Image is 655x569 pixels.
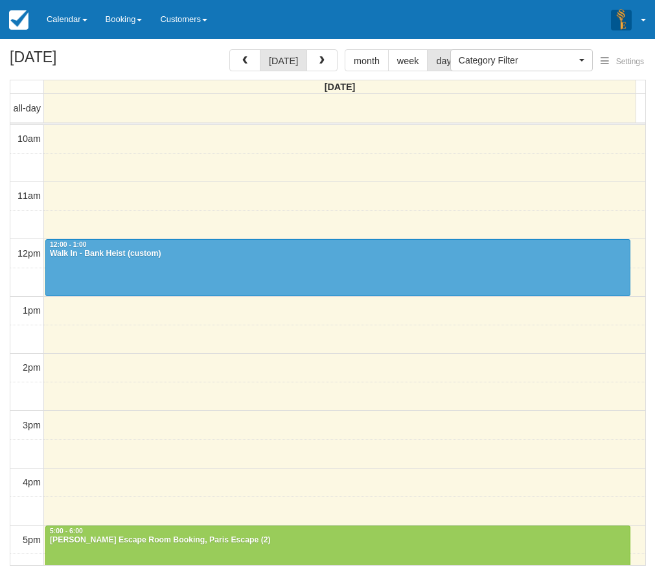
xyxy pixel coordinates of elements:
[50,528,83,535] span: 5:00 - 6:00
[450,49,593,71] button: Category Filter
[260,49,307,71] button: [DATE]
[459,54,576,67] span: Category Filter
[23,305,41,316] span: 1pm
[23,362,41,373] span: 2pm
[17,134,41,144] span: 10am
[345,49,389,71] button: month
[50,241,87,248] span: 12:00 - 1:00
[49,535,626,546] div: [PERSON_NAME] Escape Room Booking, Paris Escape (2)
[593,52,652,71] button: Settings
[23,535,41,545] span: 5pm
[325,82,356,92] span: [DATE]
[14,103,41,113] span: all-day
[388,49,428,71] button: week
[23,477,41,487] span: 4pm
[611,9,632,30] img: A3
[17,248,41,259] span: 12pm
[45,239,630,296] a: 12:00 - 1:00Walk In - Bank Heist (custom)
[10,49,174,73] h2: [DATE]
[616,57,644,66] span: Settings
[9,10,29,30] img: checkfront-main-nav-mini-logo.png
[17,191,41,201] span: 11am
[427,49,460,71] button: day
[49,249,626,259] div: Walk In - Bank Heist (custom)
[23,420,41,430] span: 3pm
